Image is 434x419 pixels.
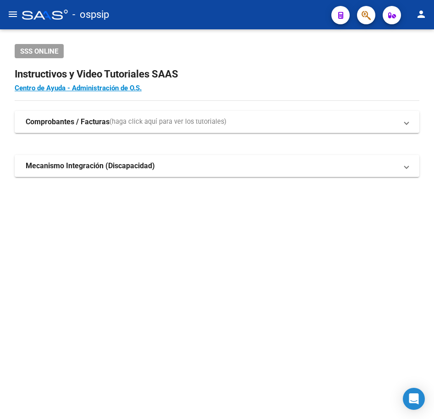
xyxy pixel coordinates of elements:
[15,66,419,83] h2: Instructivos y Video Tutoriales SAAS
[20,47,58,55] span: SSS ONLINE
[7,9,18,20] mat-icon: menu
[15,111,419,133] mat-expansion-panel-header: Comprobantes / Facturas(haga click aquí para ver los tutoriales)
[26,161,155,171] strong: Mecanismo Integración (Discapacidad)
[72,5,109,25] span: - ospsip
[15,155,419,177] mat-expansion-panel-header: Mecanismo Integración (Discapacidad)
[416,9,427,20] mat-icon: person
[15,84,142,92] a: Centro de Ayuda - Administración de O.S.
[15,44,64,58] button: SSS ONLINE
[26,117,110,127] strong: Comprobantes / Facturas
[403,388,425,410] div: Open Intercom Messenger
[110,117,226,127] span: (haga click aquí para ver los tutoriales)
